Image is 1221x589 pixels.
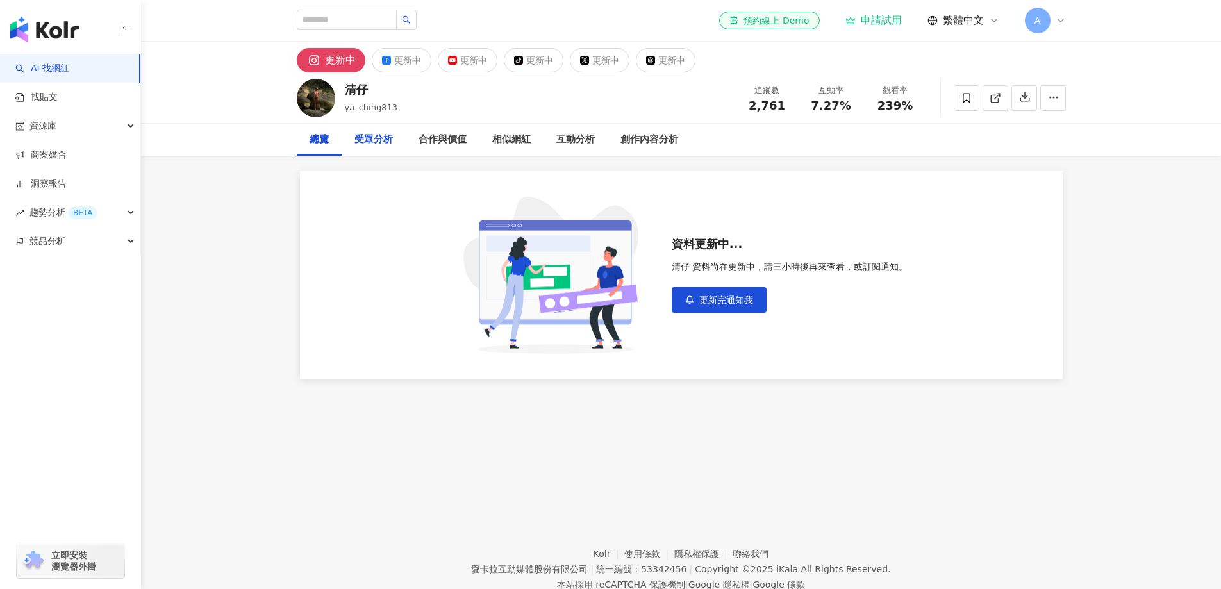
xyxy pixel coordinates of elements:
[297,79,335,117] img: KOL Avatar
[15,178,67,190] a: 洞察報告
[596,564,686,574] div: 統一編號：53342456
[419,132,467,147] div: 合作與價值
[438,48,497,72] button: 更新中
[592,51,619,69] div: 更新中
[29,227,65,256] span: 競品分析
[699,295,753,305] span: 更新完通知我
[21,551,46,571] img: chrome extension
[17,543,124,578] a: chrome extension立即安裝 瀏覽器外掛
[492,132,531,147] div: 相似網紅
[51,549,96,572] span: 立即安裝 瀏覽器外掛
[29,198,97,227] span: 趨勢分析
[310,132,329,147] div: 總覽
[672,238,908,251] div: 資料更新中...
[877,99,913,112] span: 239%
[68,206,97,219] div: BETA
[776,564,798,574] a: iKala
[15,62,69,75] a: searchAI 找網紅
[594,549,624,559] a: Kolr
[570,48,629,72] button: 更新中
[620,132,678,147] div: 創作內容分析
[402,15,411,24] span: search
[15,208,24,217] span: rise
[297,48,365,72] button: 更新中
[719,12,819,29] a: 預約線上 Demo
[943,13,984,28] span: 繁體中文
[672,261,908,272] div: 清仔 資料尚在更新中，請三小時後再來查看，或訂閱通知。
[394,51,421,69] div: 更新中
[354,132,393,147] div: 受眾分析
[733,549,768,559] a: 聯絡我們
[345,103,397,112] span: ya_ching813
[871,84,920,97] div: 觀看率
[729,14,809,27] div: 預約線上 Demo
[624,549,674,559] a: 使用條款
[454,197,656,354] img: subscribe cta
[526,51,553,69] div: 更新中
[15,91,58,104] a: 找貼文
[636,48,695,72] button: 更新中
[345,81,397,97] div: 清仔
[658,51,685,69] div: 更新中
[504,48,563,72] button: 更新中
[471,564,588,574] div: 愛卡拉互動媒體股份有限公司
[590,564,594,574] span: |
[15,149,67,162] a: 商案媒合
[325,51,356,69] div: 更新中
[674,549,733,559] a: 隱私權保護
[29,112,56,140] span: 資源庫
[10,17,79,42] img: logo
[749,99,785,112] span: 2,761
[695,564,890,574] div: Copyright © 2025 All Rights Reserved.
[689,564,692,574] span: |
[743,84,792,97] div: 追蹤數
[811,99,851,112] span: 7.27%
[1034,13,1041,28] span: A
[460,51,487,69] div: 更新中
[845,14,902,27] a: 申請試用
[556,132,595,147] div: 互動分析
[807,84,856,97] div: 互動率
[672,287,767,313] button: 更新完通知我
[372,48,431,72] button: 更新中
